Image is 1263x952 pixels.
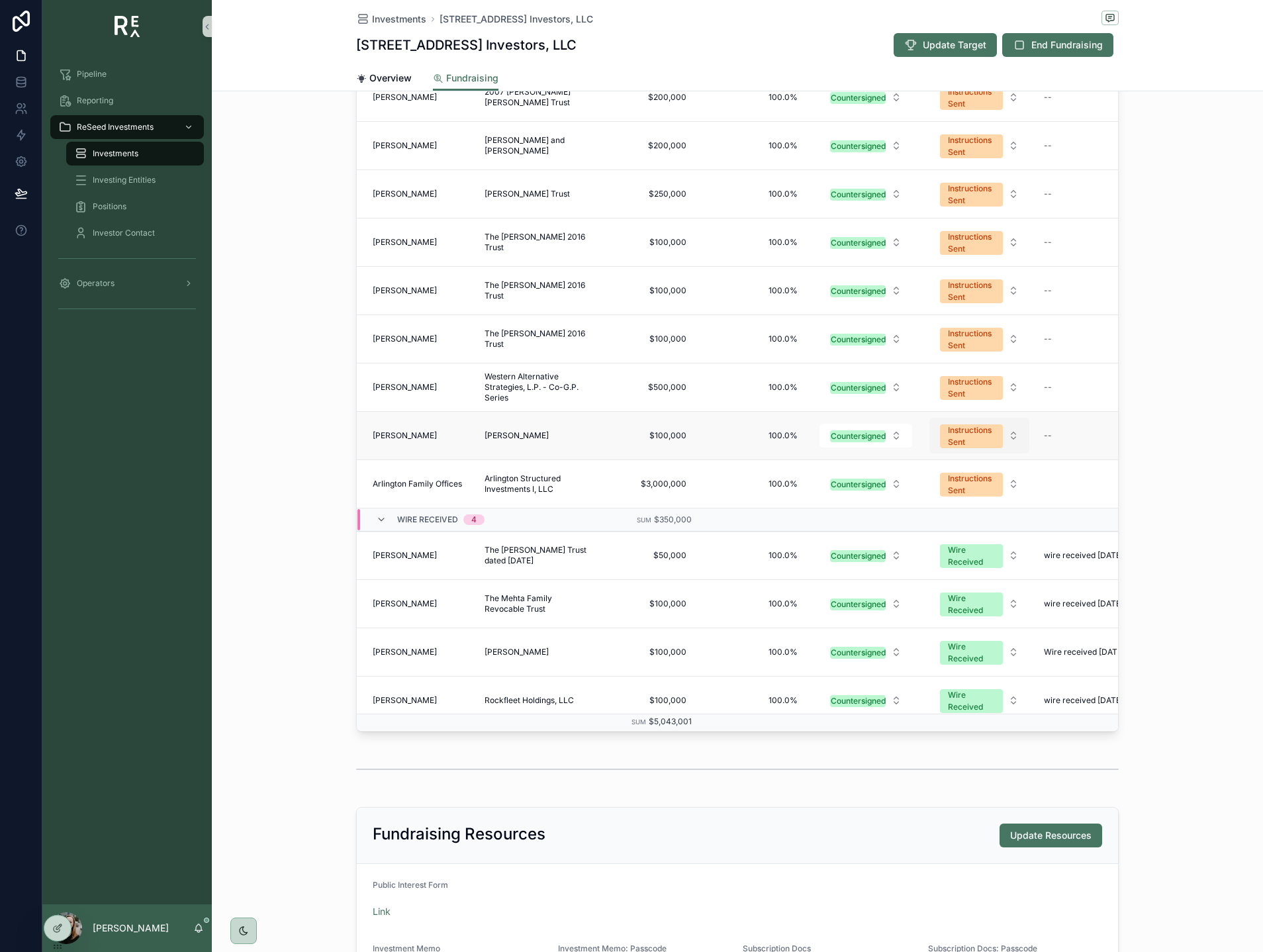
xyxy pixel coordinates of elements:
[373,880,448,890] span: Public Interest Form
[485,647,592,657] a: [PERSON_NAME]
[819,230,913,255] a: Select Button
[637,516,651,524] small: Sum
[608,642,692,663] a: $100,000
[819,375,912,399] button: Select Button
[831,140,886,152] div: Countersigned
[356,66,412,93] a: Overview
[373,598,437,609] span: [PERSON_NAME]
[708,545,803,566] a: 100.0%
[1039,377,1138,398] a: --
[1044,598,1123,609] span: wire received [DATE]
[1044,237,1052,248] div: --
[929,320,1030,357] a: Select Button
[50,271,204,295] a: Operators
[373,237,437,248] span: [PERSON_NAME]
[819,278,913,303] a: Select Button
[708,183,803,205] a: 100.0%
[485,593,592,614] span: The Mehta Family Revocable Trust
[93,922,169,935] p: [PERSON_NAME]
[373,598,469,609] a: [PERSON_NAME]
[948,279,995,303] div: Instructions Sent
[373,285,437,296] span: [PERSON_NAME]
[831,237,886,249] div: Countersigned
[614,237,686,248] span: $100,000
[608,232,692,253] a: $100,000
[819,688,913,713] a: Select Button
[608,183,692,205] a: $250,000
[356,36,577,54] h1: [STREET_ADDRESS] Investors, LLC
[713,285,798,296] span: 100.0%
[373,695,437,706] span: [PERSON_NAME]
[708,87,803,108] a: 100.0%
[713,189,798,199] span: 100.0%
[819,375,913,400] a: Select Button
[819,640,912,664] button: Select Button
[831,598,886,610] div: Countersigned
[654,514,692,524] span: $350,000
[485,695,592,706] a: Rockfleet Holdings, LLC
[42,53,212,336] div: scrollable content
[1039,328,1138,350] a: --
[929,465,1030,502] a: Select Button
[485,430,592,441] a: [PERSON_NAME]
[373,906,391,917] a: Link
[1039,87,1138,108] a: --
[819,424,912,448] button: Select Button
[1039,545,1138,566] a: wire received [DATE]
[93,228,155,238] span: Investor Contact
[948,544,995,568] div: Wire Received
[929,79,1029,115] button: Select Button
[929,128,1029,164] button: Select Button
[1010,829,1092,842] span: Update Resources
[1039,280,1138,301] a: --
[608,135,692,156] a: $200,000
[819,544,912,567] button: Select Button
[485,473,592,495] span: Arlington Structured Investments I, LLC
[485,87,592,108] span: 2007 [PERSON_NAME] [PERSON_NAME] Trust
[708,593,803,614] a: 100.0%
[485,189,570,199] span: [PERSON_NAME] Trust
[831,334,886,346] div: Countersigned
[929,537,1030,574] a: Select Button
[485,545,592,566] span: The [PERSON_NAME] Trust dated [DATE]
[713,92,798,103] span: 100.0%
[614,92,686,103] span: $200,000
[948,134,995,158] div: Instructions Sent
[929,682,1030,719] a: Select Button
[1039,690,1138,711] a: wire received [DATE]
[929,634,1029,670] button: Select Button
[713,479,798,489] span: 100.0%
[485,328,592,350] span: The [PERSON_NAME] 2016 Trust
[608,328,692,350] a: $100,000
[373,189,469,199] a: [PERSON_NAME]
[50,89,204,113] a: Reporting
[929,466,1029,502] button: Select Button
[1044,695,1123,706] span: wire received [DATE]
[397,514,458,525] span: Wire Received
[713,647,798,657] span: 100.0%
[373,550,437,561] span: [PERSON_NAME]
[1044,550,1123,561] span: wire received [DATE]
[819,472,912,496] button: Select Button
[708,425,803,446] a: 100.0%
[819,133,913,158] a: Select Button
[614,430,686,441] span: $100,000
[608,473,692,495] a: $3,000,000
[819,230,912,254] button: Select Button
[929,272,1030,309] a: Select Button
[440,13,593,26] a: [STREET_ADDRESS] Investors, LLC
[372,13,426,26] span: Investments
[713,550,798,561] span: 100.0%
[819,591,913,616] a: Select Button
[485,647,549,657] span: [PERSON_NAME]
[1002,33,1113,57] button: End Fundraising
[373,824,545,845] h2: Fundraising Resources
[373,479,469,489] a: Arlington Family Offices
[929,273,1029,309] button: Select Button
[708,280,803,301] a: 100.0%
[708,328,803,350] a: 100.0%
[929,224,1030,261] a: Select Button
[373,237,469,248] a: [PERSON_NAME]
[831,430,886,442] div: Countersigned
